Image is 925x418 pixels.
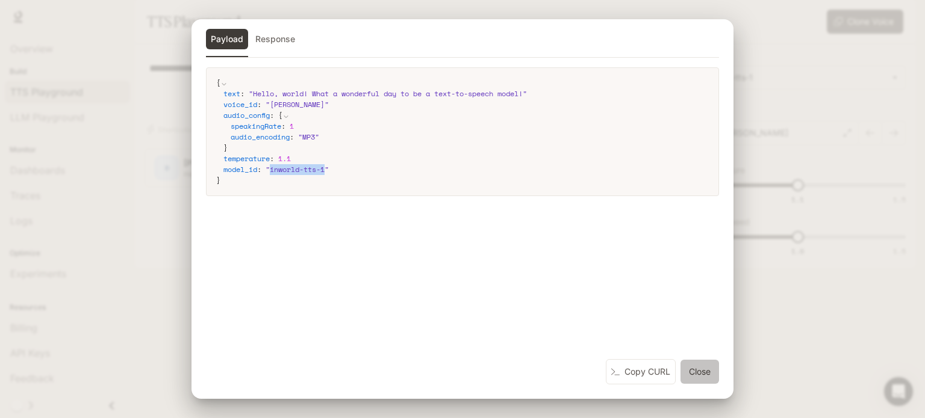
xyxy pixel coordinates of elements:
button: Copy CURL [606,359,676,385]
div: : [223,153,709,164]
span: } [223,143,228,153]
span: voice_id [223,99,257,109]
span: 1 [290,121,294,131]
div: : [223,99,709,110]
div: : [231,121,709,132]
span: audio_encoding [231,132,290,142]
span: model_id [223,164,257,174]
span: " inworld-tts-1 " [266,164,329,174]
div: : [223,88,709,99]
span: 1.1 [278,153,291,164]
div: : [223,110,709,153]
button: Payload [206,29,248,49]
span: speakingRate [231,121,281,131]
span: temperature [223,153,270,164]
span: " [PERSON_NAME] " [266,99,329,109]
button: Response [251,29,300,49]
span: } [216,175,220,185]
span: " Hello, world! What a wonderful day to be a text-to-speech model! " [249,88,527,99]
span: { [278,110,282,120]
div: : [231,132,709,143]
span: text [223,88,240,99]
div: : [223,164,709,175]
span: audio_config [223,110,270,120]
button: Close [681,360,719,384]
span: { [216,78,220,88]
span: " MP3 " [298,132,319,142]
